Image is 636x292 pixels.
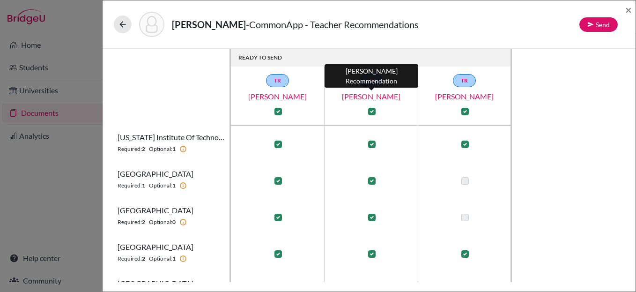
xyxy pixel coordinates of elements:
[118,255,142,263] span: Required:
[172,255,176,263] b: 1
[149,145,172,153] span: Optional:
[142,145,145,153] b: 2
[266,74,289,87] a: TR
[118,205,193,216] span: [GEOGRAPHIC_DATA]
[418,91,511,102] a: [PERSON_NAME]
[231,49,512,67] th: READY TO SEND
[231,91,325,102] a: [PERSON_NAME]
[142,255,145,263] b: 2
[172,218,176,226] b: 0
[325,91,418,102] a: [PERSON_NAME]
[118,168,193,180] span: [GEOGRAPHIC_DATA]
[118,132,226,143] span: [US_STATE] Institute of Technology
[625,3,632,16] span: ×
[118,181,142,190] span: Required:
[246,19,419,30] span: - CommonApp - Teacher Recommendations
[118,241,193,253] span: [GEOGRAPHIC_DATA]
[625,4,632,15] button: Close
[118,145,142,153] span: Required:
[149,181,172,190] span: Optional:
[579,17,618,32] button: Send
[142,218,145,226] b: 2
[172,181,176,190] b: 1
[149,218,172,226] span: Optional:
[118,218,142,226] span: Required:
[142,181,145,190] b: 1
[149,255,172,263] span: Optional:
[172,19,246,30] strong: [PERSON_NAME]
[118,278,193,289] span: [GEOGRAPHIC_DATA]
[172,145,176,153] b: 1
[453,74,476,87] a: TR
[325,64,418,88] div: [PERSON_NAME] Recommendation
